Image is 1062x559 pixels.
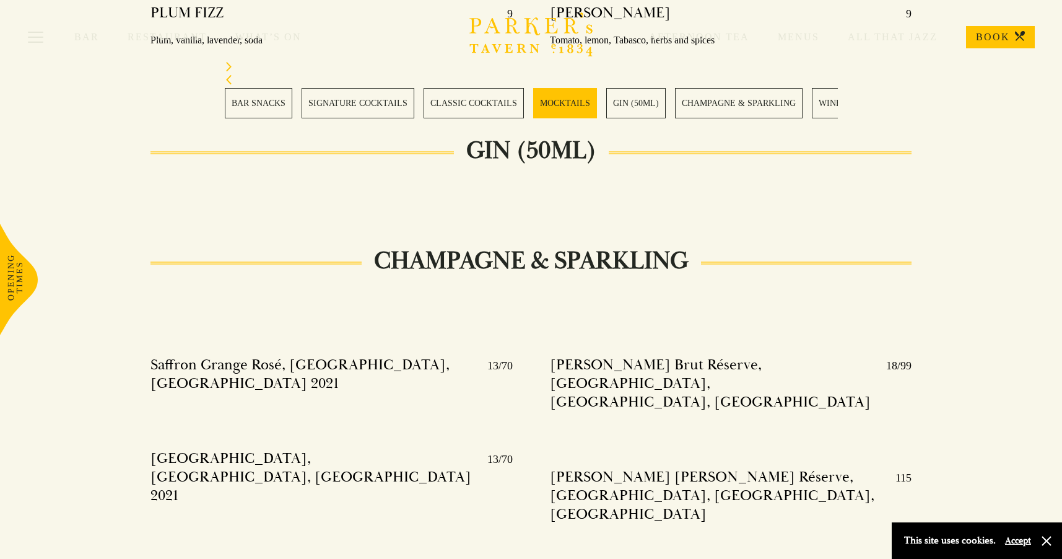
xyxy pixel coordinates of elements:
p: 13/70 [475,356,513,393]
h4: [PERSON_NAME] Brut Réserve, [GEOGRAPHIC_DATA], [GEOGRAPHIC_DATA], [GEOGRAPHIC_DATA] [550,356,874,412]
a: 6 / 28 [675,88,803,118]
a: 3 / 28 [424,88,524,118]
a: 5 / 28 [606,88,666,118]
a: 7 / 28 [812,88,853,118]
a: 1 / 28 [225,88,292,118]
button: Close and accept [1040,535,1053,547]
a: 4 / 28 [533,88,597,118]
p: 115 [883,468,912,524]
p: 13/70 [475,449,513,505]
h4: Saffron Grange Rosé, [GEOGRAPHIC_DATA], [GEOGRAPHIC_DATA] 2021 [150,356,474,393]
h2: CHAMPAGNE & SPARKLING [362,246,701,276]
p: This site uses cookies. [904,532,996,550]
button: Accept [1005,535,1031,547]
a: 2 / 28 [302,88,414,118]
p: 18/99 [874,356,912,412]
h4: [GEOGRAPHIC_DATA], [GEOGRAPHIC_DATA], [GEOGRAPHIC_DATA] 2021 [150,449,474,505]
h4: [PERSON_NAME] [PERSON_NAME] Réserve, [GEOGRAPHIC_DATA], [GEOGRAPHIC_DATA], [GEOGRAPHIC_DATA] [550,468,883,524]
div: Previous slide [225,75,838,88]
h2: GIN (50ml) [454,136,609,165]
